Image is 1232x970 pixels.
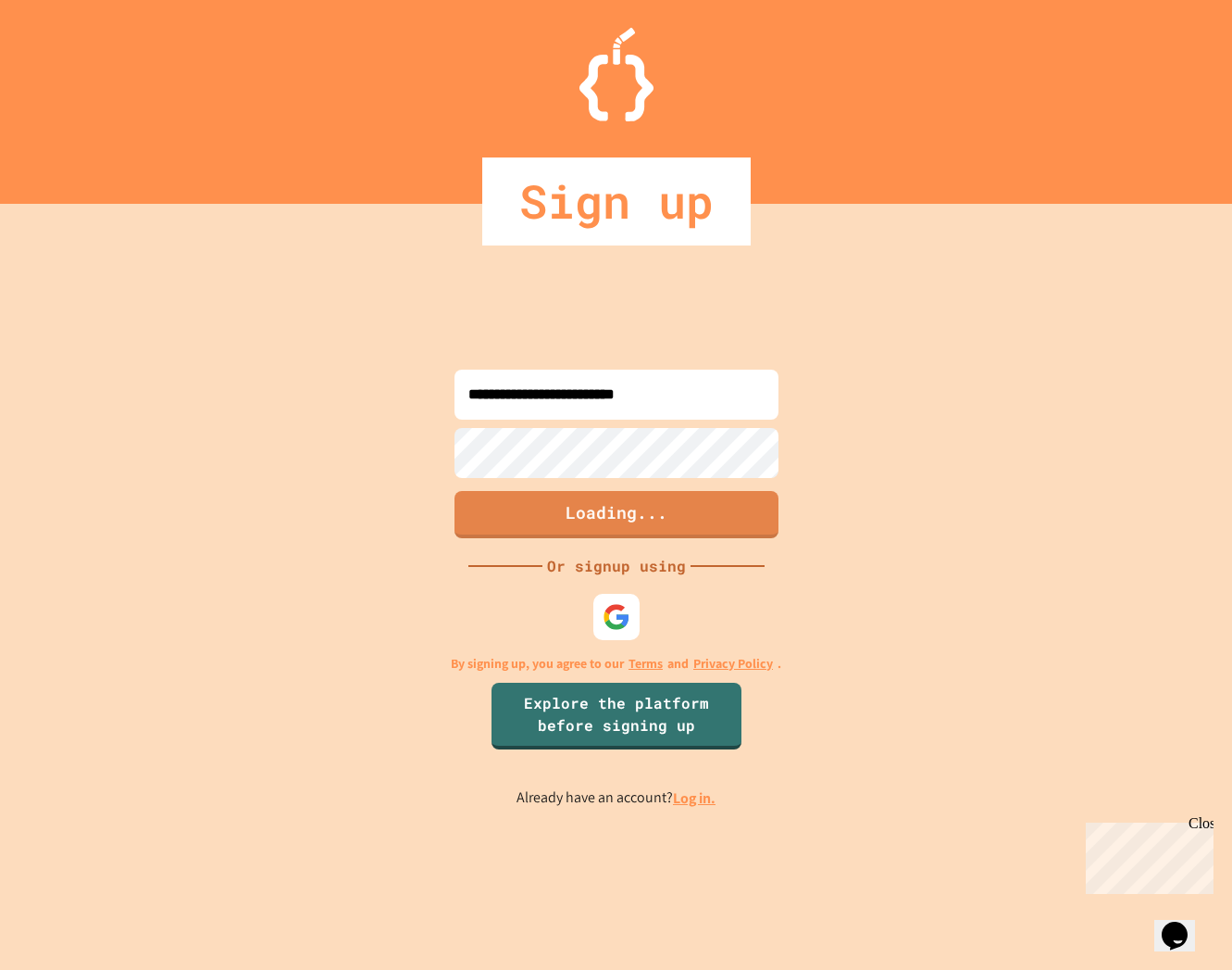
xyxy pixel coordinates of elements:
[454,491,778,538] button: Loading...
[492,683,741,750] a: Explore the platform before signing up
[542,555,691,577] div: Or signup using
[603,603,630,631] img: google-icon.svg
[673,788,716,808] a: Log in.
[1154,896,1213,951] iframe: chat widget
[7,7,128,118] div: Chat with us now!Close
[516,787,716,810] p: Already have an account?
[451,654,781,674] p: By signing up, you agree to our and .
[579,28,653,121] img: Logo.svg
[693,654,773,674] a: Privacy Policy
[1078,815,1213,894] iframe: chat widget
[482,157,751,246] div: Sign up
[628,654,663,674] a: Terms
